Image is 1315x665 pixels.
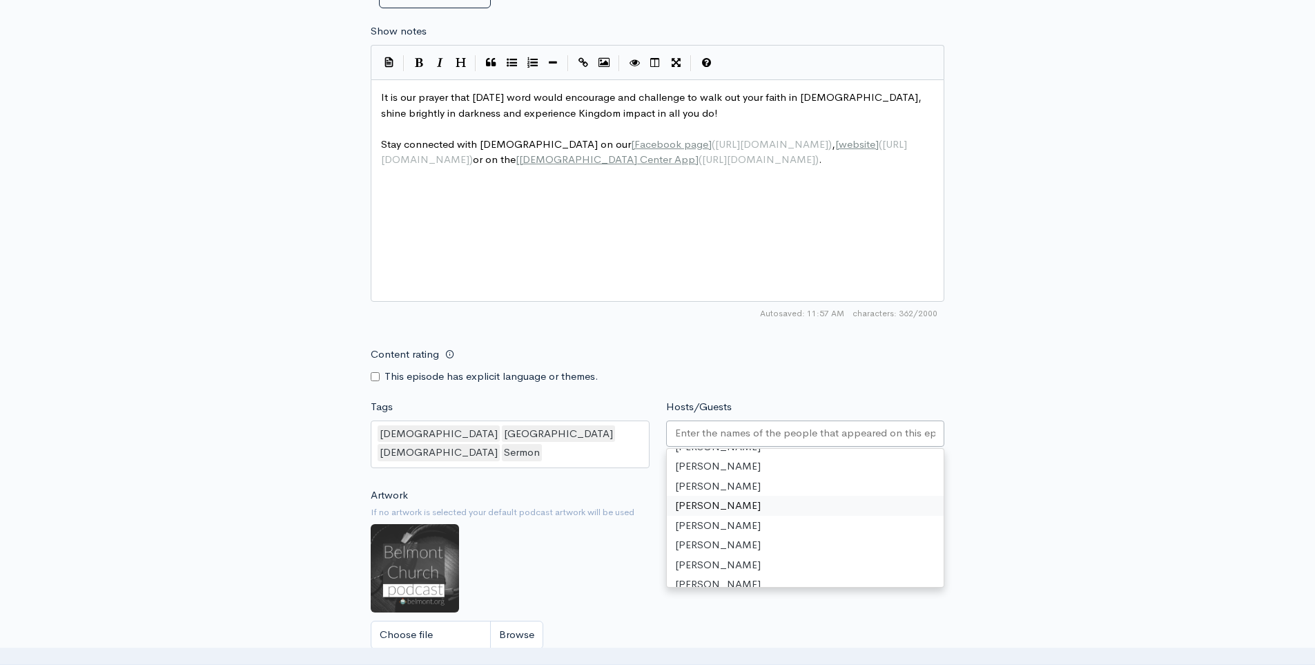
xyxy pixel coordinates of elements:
[828,137,832,151] span: )
[634,137,708,151] span: Facebook page
[403,55,405,71] i: |
[469,153,473,166] span: )
[371,23,427,39] label: Show notes
[381,90,924,119] span: It is our prayer that [DATE] word would encourage and challenge to walk out your faith in [DEMOGR...
[502,425,615,443] div: [GEOGRAPHIC_DATA]
[618,55,620,71] i: |
[384,369,598,385] label: This episode has explicit language or themes.
[519,153,695,166] span: [DEMOGRAPHIC_DATA] Center App
[695,153,699,166] span: ]
[381,137,907,166] span: Stay connected with [DEMOGRAPHIC_DATA] on our , or on the .
[666,399,732,415] label: Hosts/Guests
[429,52,450,73] button: Italic
[516,153,519,166] span: [
[715,137,828,151] span: [URL][DOMAIN_NAME]
[594,52,614,73] button: Insert Image
[839,137,875,151] span: website
[760,307,844,320] span: Autosaved: 11:57 AM
[567,55,569,71] i: |
[667,575,944,595] div: [PERSON_NAME]
[875,137,879,151] span: ]
[378,444,500,461] div: [DEMOGRAPHIC_DATA]
[475,55,476,71] i: |
[690,55,692,71] i: |
[378,425,500,443] div: [DEMOGRAPHIC_DATA]
[879,137,882,151] span: (
[501,52,522,73] button: Generic List
[712,137,715,151] span: (
[378,52,399,73] button: Insert Show Notes Template
[371,340,439,369] label: Content rating
[645,52,665,73] button: Toggle Side by Side
[708,137,712,151] span: ]
[667,516,944,536] div: [PERSON_NAME]
[450,52,471,73] button: Heading
[667,535,944,555] div: [PERSON_NAME]
[631,137,634,151] span: [
[371,505,944,519] small: If no artwork is selected your default podcast artwork will be used
[696,52,717,73] button: Markdown Guide
[480,52,501,73] button: Quote
[409,52,429,73] button: Bold
[667,456,944,476] div: [PERSON_NAME]
[667,555,944,575] div: [PERSON_NAME]
[543,52,563,73] button: Insert Horizontal Line
[815,153,819,166] span: )
[665,52,686,73] button: Toggle Fullscreen
[702,153,815,166] span: [URL][DOMAIN_NAME]
[835,137,839,151] span: [
[675,425,936,441] input: Enter the names of the people that appeared on this episode
[573,52,594,73] button: Create Link
[624,52,645,73] button: Toggle Preview
[502,444,542,461] div: Sermon
[371,399,393,415] label: Tags
[853,307,937,320] span: 362/2000
[667,496,944,516] div: [PERSON_NAME]
[667,476,944,497] div: [PERSON_NAME]
[699,153,702,166] span: (
[522,52,543,73] button: Numbered List
[371,488,408,503] label: Artwork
